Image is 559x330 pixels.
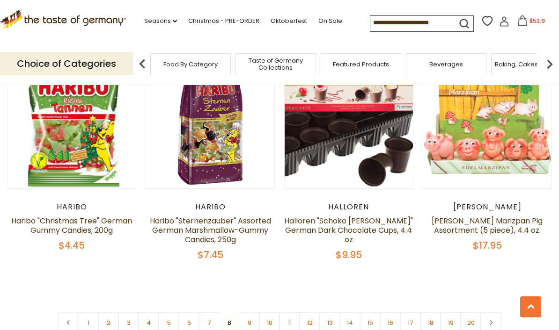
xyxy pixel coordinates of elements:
[333,61,389,68] a: Featured Products
[284,215,413,245] a: Halloren "Schoko [PERSON_NAME]" German Dark Chocolate Cups, 4.4 oz
[285,60,413,188] img: Halloren "Schoko Becher" German Dark Chocolate Cups, 4.4 oz
[146,60,274,188] img: Haribo "Sternenzauber" Assorted German Marshmallow-Gummy Candies, 250g
[163,61,218,68] a: Food By Category
[7,202,136,212] div: Haribo
[7,60,136,188] img: Haribo "Christmas Tree" German Gummy Candies, 200g
[198,248,223,261] span: $7.45
[429,61,463,68] a: Beverages
[188,16,259,26] a: Christmas - PRE-ORDER
[271,16,307,26] a: Oktoberfest
[540,55,559,73] img: next arrow
[146,202,275,212] div: Haribo
[336,248,362,261] span: $9.95
[59,239,85,252] span: $4.45
[511,15,551,29] button: $53.9
[530,17,545,25] span: $53.9
[150,215,271,245] a: Haribo "Sternenzauber" Assorted German Marshmallow-Gummy Candies, 250g
[423,60,552,188] img: Funsch Marizpan Pig Assortment (5 piece), 4.4 oz.
[133,55,152,73] img: previous arrow
[318,16,342,26] a: On Sale
[473,239,502,252] span: $17.95
[423,202,552,212] div: [PERSON_NAME]
[432,215,543,236] a: [PERSON_NAME] Marizpan Pig Assortment (5 piece), 4.4 oz.
[238,57,313,71] a: Taste of Germany Collections
[144,16,177,26] a: Seasons
[11,215,132,236] a: Haribo "Christmas Tree" German Gummy Candies, 200g
[284,202,413,212] div: Halloren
